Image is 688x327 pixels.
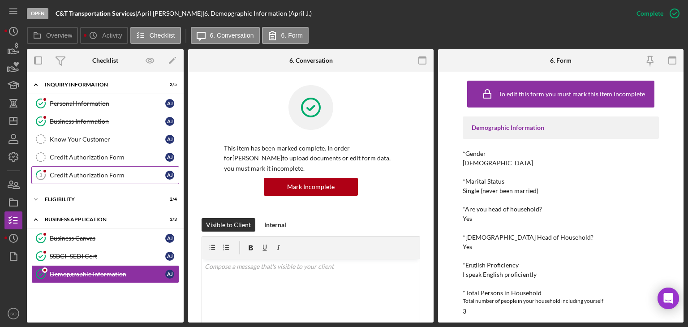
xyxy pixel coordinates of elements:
[56,10,137,17] div: |
[463,187,538,194] div: Single (never been married)
[31,148,179,166] a: Credit Authorization FormAJ
[102,32,122,39] label: Activity
[161,217,177,222] div: 3 / 3
[204,10,312,17] div: 6. Demopgraphic Information (April J.)
[50,154,165,161] div: Credit Authorization Form
[50,271,165,278] div: Demopgraphic Information
[463,150,659,157] div: *Gender
[165,252,174,261] div: A J
[463,234,659,241] div: *[DEMOGRAPHIC_DATA] Head of Household?
[463,271,537,278] div: I speak English proficiently
[31,95,179,112] a: Personal InformationAJ
[161,82,177,87] div: 2 / 5
[262,27,309,44] button: 6. Form
[264,218,286,232] div: Internal
[463,297,659,305] div: Total number of people in your household including yourself
[50,253,165,260] div: SSBCI- SEDI Cert
[50,136,165,143] div: Know Your Customer
[202,218,255,232] button: Visible to Client
[463,308,466,315] div: 3
[472,124,650,131] div: Demographic Information
[31,229,179,247] a: Business CanvasAJ
[80,27,128,44] button: Activity
[628,4,684,22] button: Complete
[50,235,165,242] div: Business Canvas
[4,305,22,323] button: SO
[165,270,174,279] div: A J
[56,9,135,17] b: C&T Transportation Services
[31,166,179,184] a: 3Credit Authorization FormAJ
[45,82,155,87] div: Inquiry Information
[27,8,48,19] div: Open
[165,99,174,108] div: A J
[463,289,659,297] div: *Total Persons in Household
[281,32,303,39] label: 6. Form
[499,90,645,98] div: To edit this form you must mark this item incomplete
[463,159,533,167] div: [DEMOGRAPHIC_DATA]
[463,243,472,250] div: Yes
[191,27,260,44] button: 6. Conversation
[92,57,118,64] div: Checklist
[289,57,333,64] div: 6. Conversation
[161,197,177,202] div: 2 / 4
[45,197,155,202] div: Eligibility
[10,311,17,316] text: SO
[31,130,179,148] a: Know Your CustomerAJ
[130,27,181,44] button: Checklist
[463,206,659,213] div: *Are you head of household?
[165,234,174,243] div: A J
[50,118,165,125] div: Business Information
[50,100,165,107] div: Personal Information
[50,172,165,179] div: Credit Authorization Form
[150,32,175,39] label: Checklist
[165,117,174,126] div: A J
[463,215,472,222] div: Yes
[210,32,254,39] label: 6. Conversation
[224,143,398,173] p: This item has been marked complete. In order for [PERSON_NAME] to upload documents or edit form d...
[137,10,204,17] div: April [PERSON_NAME] |
[206,218,251,232] div: Visible to Client
[46,32,72,39] label: Overview
[31,247,179,265] a: SSBCI- SEDI CertAJ
[39,172,42,178] tspan: 3
[31,112,179,130] a: Business InformationAJ
[27,27,78,44] button: Overview
[658,288,679,309] div: Open Intercom Messenger
[45,217,155,222] div: Business Application
[260,218,291,232] button: Internal
[264,178,358,196] button: Mark Incomplete
[463,178,659,185] div: *Marital Status
[165,135,174,144] div: A J
[31,265,179,283] a: Demopgraphic InformationAJ
[636,4,663,22] div: Complete
[165,153,174,162] div: A J
[463,262,659,269] div: *English Proficiency
[165,171,174,180] div: A J
[287,178,335,196] div: Mark Incomplete
[550,57,572,64] div: 6. Form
